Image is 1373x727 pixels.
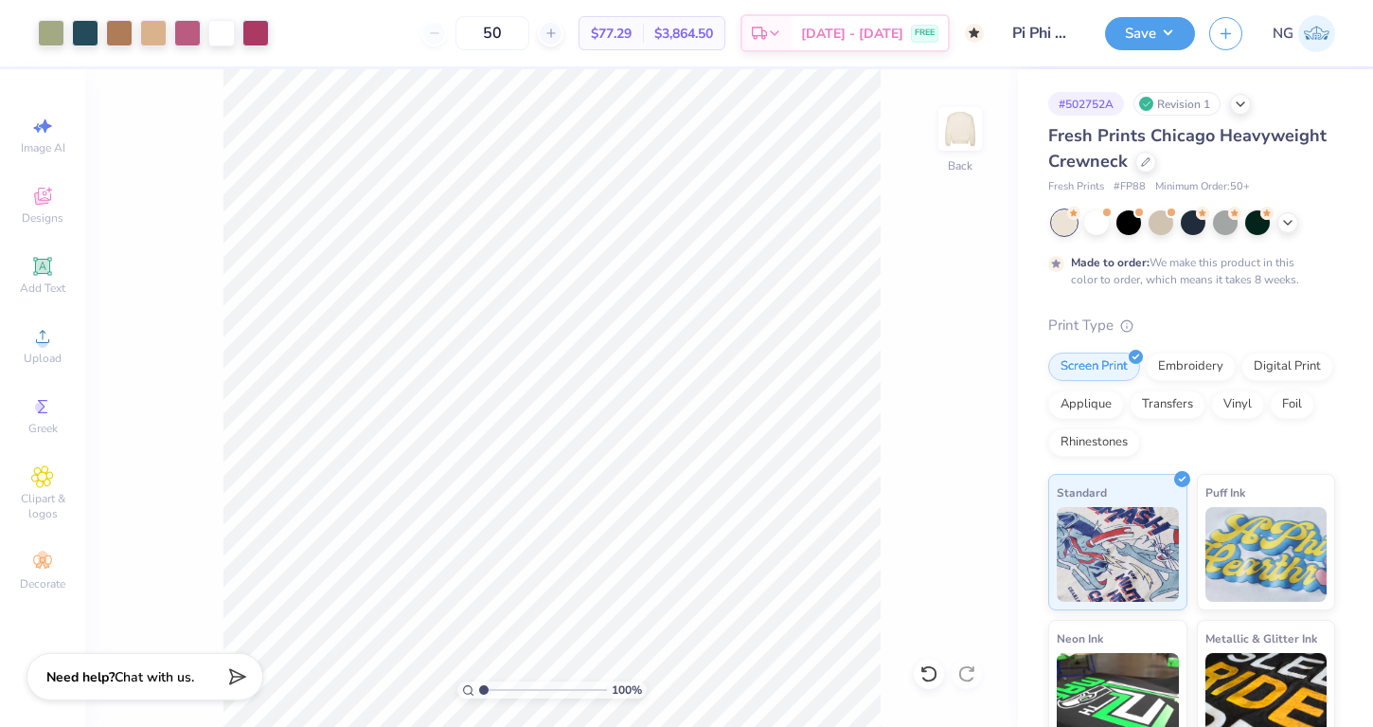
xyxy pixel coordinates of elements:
span: Standard [1057,482,1107,502]
span: Upload [24,351,62,366]
div: Digital Print [1241,353,1333,381]
div: Embroidery [1146,353,1236,381]
img: Puff Ink [1205,507,1328,602]
div: Rhinestones [1048,428,1140,457]
button: Save [1105,17,1195,50]
span: $3,864.50 [654,24,713,44]
span: Image AI [21,140,65,155]
span: Chat with us. [115,668,194,686]
span: Minimum Order: 50 + [1155,179,1250,195]
div: # 502752A [1048,92,1124,116]
img: Nola Gabbard [1298,15,1335,52]
span: 100 % [612,682,642,699]
div: Screen Print [1048,353,1140,381]
span: $77.29 [591,24,632,44]
span: Clipart & logos [9,491,76,521]
div: We make this product in this color to order, which means it takes 8 weeks. [1071,254,1304,288]
span: Designs [22,210,63,226]
span: Puff Ink [1205,482,1245,502]
input: – – [455,16,529,50]
span: Fresh Prints Chicago Heavyweight Crewneck [1048,124,1327,173]
span: Fresh Prints [1048,179,1104,195]
span: NG [1273,23,1293,45]
span: # FP88 [1114,179,1146,195]
div: Vinyl [1211,391,1264,419]
strong: Need help? [46,668,115,686]
a: NG [1273,15,1335,52]
div: Print Type [1048,315,1335,336]
img: Standard [1057,507,1179,602]
img: Back [941,110,979,148]
div: Foil [1270,391,1314,419]
input: Untitled Design [998,14,1091,52]
span: Metallic & Glitter Ink [1205,628,1317,648]
div: Applique [1048,391,1124,419]
div: Transfers [1130,391,1205,419]
span: Add Text [20,281,65,296]
span: Decorate [20,576,65,591]
div: Revision 1 [1133,92,1221,116]
span: Neon Ink [1057,628,1103,648]
strong: Made to order: [1071,255,1150,270]
div: Back [948,157,972,174]
span: [DATE] - [DATE] [801,24,903,44]
span: Greek [28,421,58,436]
span: FREE [915,27,935,40]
